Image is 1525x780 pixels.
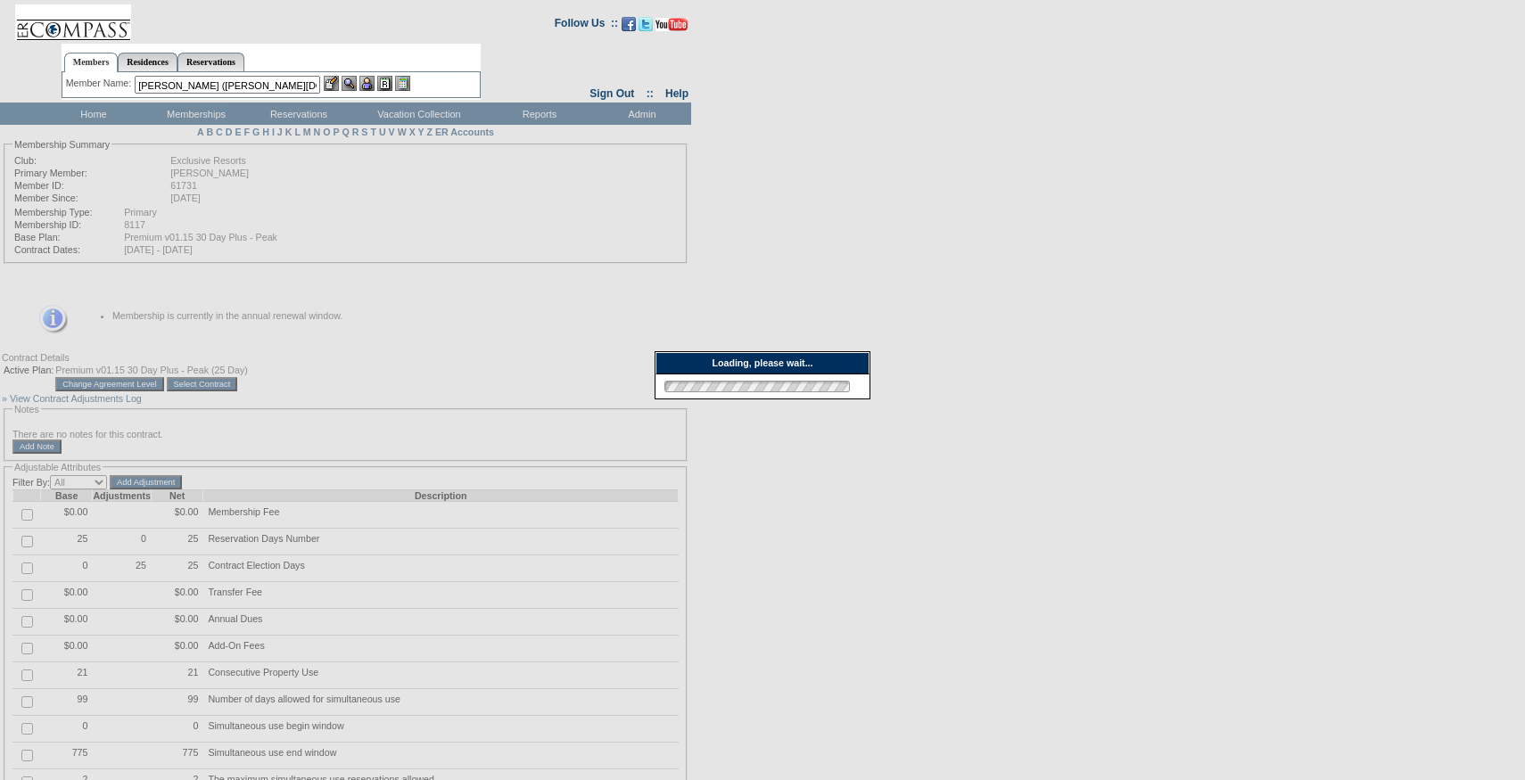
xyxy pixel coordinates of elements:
a: Members [64,53,119,72]
span: :: [647,87,654,100]
img: b_calculator.gif [395,76,410,91]
a: Reservations [177,53,244,71]
img: Reservations [377,76,392,91]
div: Loading, please wait... [655,352,870,374]
img: View [342,76,357,91]
a: Sign Out [589,87,634,100]
a: Become our fan on Facebook [622,22,636,33]
img: Impersonate [359,76,375,91]
a: Follow us on Twitter [639,22,653,33]
div: Member Name: [66,76,135,91]
img: Follow us on Twitter [639,17,653,31]
img: loading.gif [659,378,855,395]
img: Subscribe to our YouTube Channel [655,18,688,31]
a: Residences [118,53,177,71]
a: Subscribe to our YouTube Channel [655,22,688,33]
img: b_edit.gif [324,76,339,91]
td: Follow Us :: [555,15,618,37]
img: Compass Home [15,4,131,41]
a: Help [665,87,688,100]
img: Become our fan on Facebook [622,17,636,31]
